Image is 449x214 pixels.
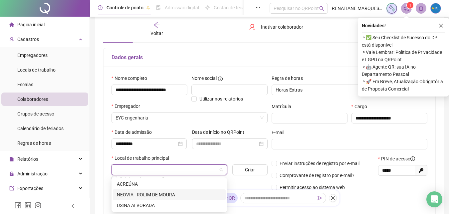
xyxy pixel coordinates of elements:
[272,129,289,136] label: E-mail
[17,37,39,42] span: Cadastros
[244,22,308,32] button: Inativar colaborador
[332,5,382,12] span: RENATIANE MARQUES DOS REIS - EYC engenharia
[9,22,14,27] span: home
[362,34,445,49] span: ⚬ ✅ Seu Checklist de Sucesso do DP está disponível
[272,75,307,82] label: Regra de horas
[17,111,54,116] span: Grupos de acesso
[112,154,173,162] label: Local de trabalho principal
[17,171,48,176] span: Administração
[17,67,56,73] span: Locais de trabalho
[17,156,38,162] span: Relatórios
[112,54,427,62] h5: Dados gerais
[192,128,249,136] label: Data de início no QRPoint
[9,171,14,176] span: lock
[165,5,199,10] span: Admissão digital
[98,5,103,10] span: clock-circle
[150,31,163,36] span: Voltar
[156,5,161,10] span: file-done
[362,22,386,29] span: Novidades !
[256,5,260,10] span: ellipsis
[409,3,411,8] span: 1
[439,23,443,28] span: close
[25,202,31,209] span: linkedin
[146,6,150,10] span: pushpin
[17,22,45,27] span: Página inicial
[71,204,75,208] span: left
[113,179,226,189] div: Salvador, Bahia, Brazil
[117,180,222,188] div: ACREÚNA
[9,186,14,191] span: export
[388,5,395,12] img: sparkle-icon.fc2bf0ac1784a2077858766a79e2daf3.svg
[351,103,371,110] label: Cargo
[15,202,21,209] span: facebook
[362,63,445,78] span: ⚬ 🤖 Agente QR: sua IA no Departamento Pessoal
[319,6,324,11] span: search
[153,22,160,28] span: arrow-left
[117,202,222,209] div: USINA ALVORADA
[249,24,256,30] span: user-delete
[199,96,243,102] span: Utilizar nos relatórios
[362,78,445,93] span: ⚬ 🚀 Em Breve, Atualização Obrigatória de Proposta Comercial
[17,97,48,102] span: Colaboradores
[35,202,41,209] span: instagram
[418,5,424,11] span: bell
[426,191,442,207] div: Open Intercom Messenger
[431,3,441,13] img: 84402
[9,157,14,161] span: file
[280,173,354,178] span: Comprovante de registro por e-mail?
[410,156,415,161] span: info-circle
[232,164,267,175] button: Criar
[107,5,143,10] span: Controle de ponto
[381,155,415,162] span: PIN de acesso
[17,53,48,58] span: Empregadores
[362,49,445,63] span: ⚬ Vale Lembrar: Política de Privacidade e LGPD na QRPoint
[17,82,33,87] span: Escalas
[280,161,359,166] span: Enviar instruções de registro por e-mail
[356,22,391,32] button: Salvar
[276,85,397,95] span: Horas Extras
[245,166,255,173] span: Criar
[318,196,322,200] span: send
[261,23,303,31] span: Inativar colaborador
[205,5,210,10] span: sun
[9,37,14,42] span: user-add
[112,128,156,136] label: Data de admissão
[17,186,43,191] span: Exportações
[112,75,151,82] label: Nome completo
[218,77,223,81] span: info-circle
[117,191,222,198] div: NEOVIA - ROLIM DE MOURA
[214,5,247,10] span: Gestão de férias
[280,185,345,190] span: Permitir acesso ao sistema web
[112,103,144,110] label: Empregador
[119,176,164,181] span: Colaborador externo?
[191,75,217,82] span: Nome social
[403,5,409,11] span: notification
[17,140,51,146] span: Regras de horas
[331,196,335,200] span: close
[407,2,413,9] sup: 1
[17,126,64,131] span: Calendário de feriados
[272,103,296,110] label: Matrícula
[115,113,264,123] span: EYC engenharia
